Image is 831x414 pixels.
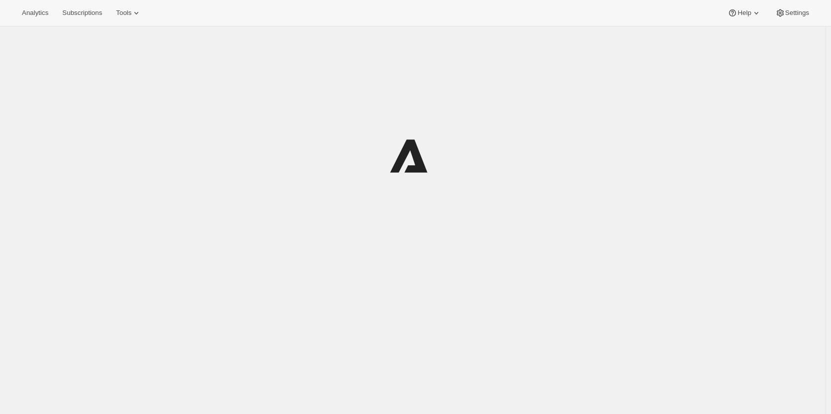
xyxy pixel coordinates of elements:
button: Subscriptions [56,6,108,20]
button: Help [722,6,767,20]
span: Subscriptions [62,9,102,17]
button: Analytics [16,6,54,20]
span: Help [737,9,751,17]
button: Settings [769,6,815,20]
span: Analytics [22,9,48,17]
span: Tools [116,9,131,17]
span: Settings [785,9,809,17]
button: Tools [110,6,147,20]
